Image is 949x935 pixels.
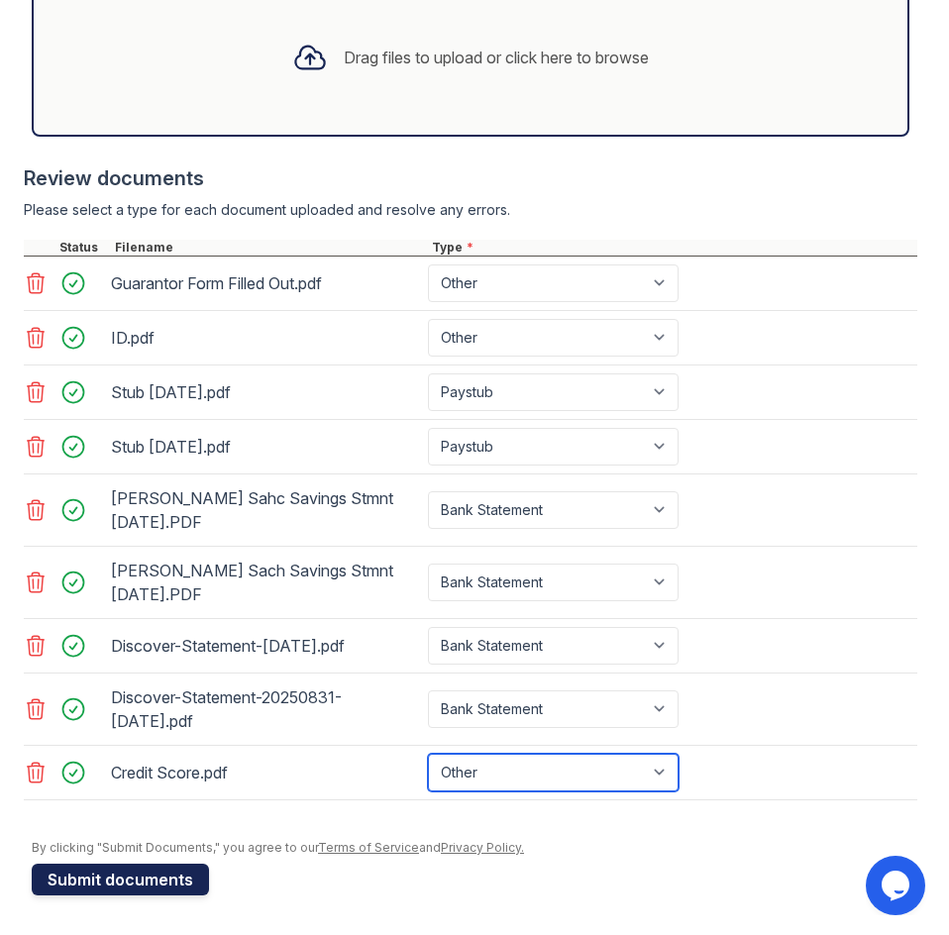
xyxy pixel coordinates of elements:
[428,240,917,256] div: Type
[111,376,420,408] div: Stub [DATE].pdf
[111,482,420,538] div: [PERSON_NAME] Sahc Savings Stmnt [DATE].PDF
[441,840,524,855] a: Privacy Policy.
[111,267,420,299] div: Guarantor Form Filled Out.pdf
[55,240,111,256] div: Status
[111,757,420,788] div: Credit Score.pdf
[111,431,420,463] div: Stub [DATE].pdf
[32,864,209,895] button: Submit documents
[111,630,420,662] div: Discover-Statement-[DATE].pdf
[866,856,929,915] iframe: chat widget
[32,840,917,856] div: By clicking "Submit Documents," you agree to our and
[24,164,917,192] div: Review documents
[111,240,428,256] div: Filename
[24,200,917,220] div: Please select a type for each document uploaded and resolve any errors.
[111,555,420,610] div: [PERSON_NAME] Sach Savings Stmnt [DATE].PDF
[111,681,420,737] div: Discover-Statement-20250831-[DATE].pdf
[111,322,420,354] div: ID.pdf
[344,46,649,69] div: Drag files to upload or click here to browse
[318,840,419,855] a: Terms of Service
